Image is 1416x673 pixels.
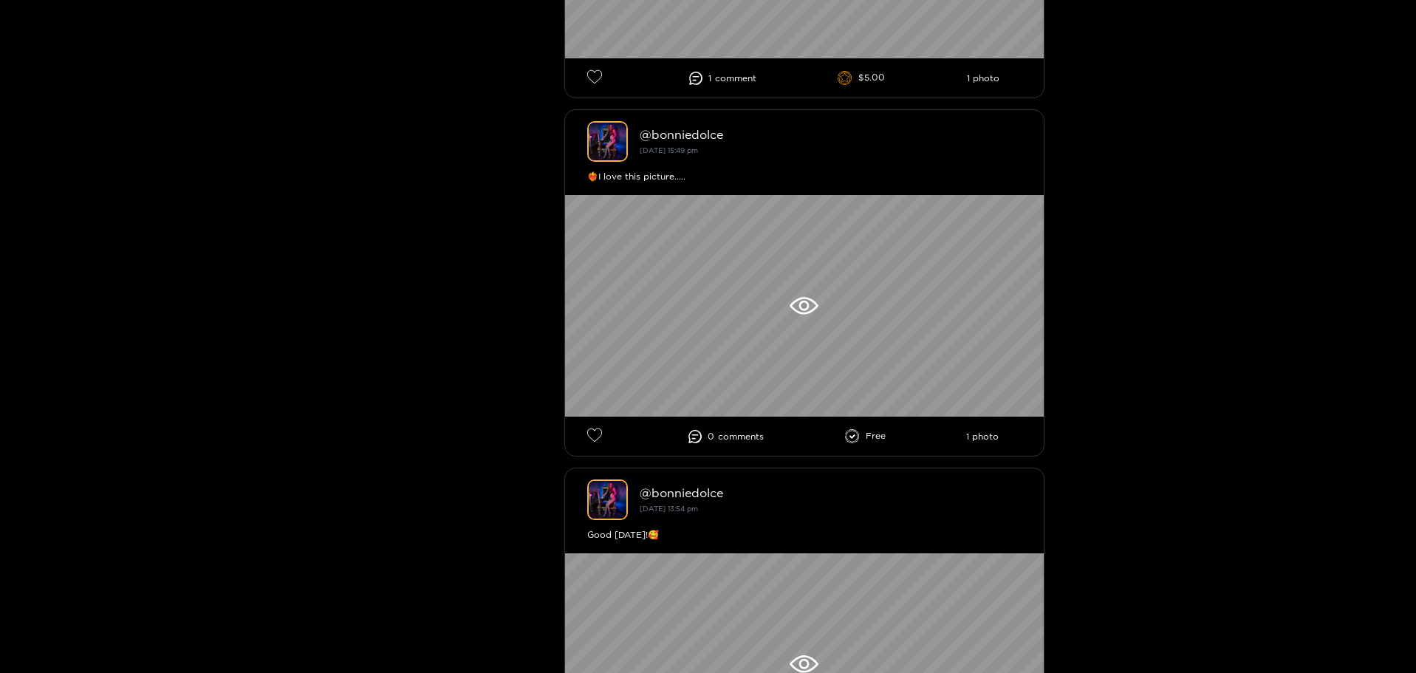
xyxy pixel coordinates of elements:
span: comment [715,73,756,83]
li: $5.00 [838,71,885,86]
li: 0 [688,430,764,443]
div: @ bonniedolce [640,486,1022,499]
small: [DATE] 13:54 pm [640,505,698,513]
div: Good [DATE]!🥰 [587,527,1022,542]
img: bonniedolce [587,479,628,520]
div: @ bonniedolce [640,128,1022,141]
div: ❤️‍🔥I love this picture..... [587,169,1022,184]
li: 1 [689,72,756,85]
li: 1 photo [967,73,999,83]
span: comment s [718,431,764,442]
li: Free [845,429,886,444]
li: 1 photo [966,431,999,442]
img: bonniedolce [587,121,628,162]
small: [DATE] 15:49 pm [640,146,698,154]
